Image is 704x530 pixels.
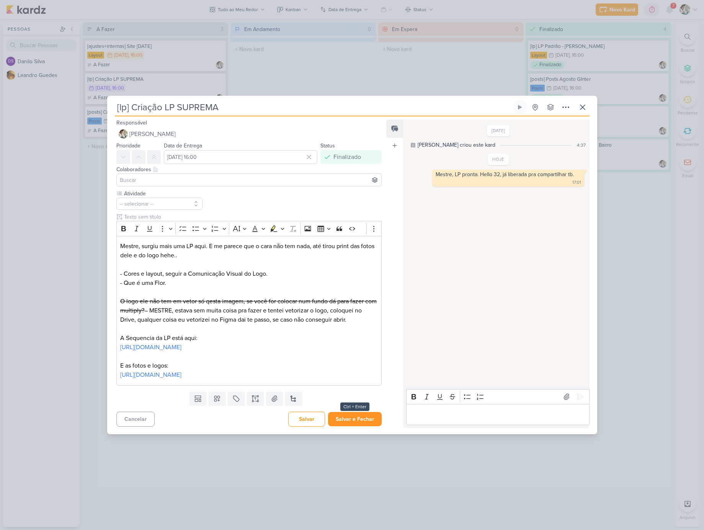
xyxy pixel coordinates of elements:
label: Status [320,142,335,149]
div: Colaboradores [116,165,382,173]
div: Editor editing area: main [116,236,382,386]
div: Editor editing area: main [406,404,589,425]
label: Atividade [123,190,203,198]
p: A Sequencia da LP está aqui: [120,334,377,343]
div: Finalizado [333,152,361,162]
span: [PERSON_NAME] [129,129,176,139]
div: Ligar relógio [517,104,523,110]
input: Kard Sem Título [115,100,511,114]
div: 4:37 [577,142,586,149]
button: Cancelar [116,412,155,427]
div: 17:01 [572,180,581,186]
input: Buscar [118,175,380,185]
button: [PERSON_NAME] [116,127,382,141]
a: [URL][DOMAIN_NAME] [120,344,181,351]
button: Salvar e Fechar [328,412,382,426]
label: Responsável [116,119,147,126]
div: [PERSON_NAME] criou este kard [418,141,495,149]
p: Mestre, surgiu mais uma LP aqui. E me parece que o cara não tem nada, até tirou print das fotos d... [120,242,377,260]
input: Texto sem título [123,213,382,221]
label: Prioridade [116,142,140,149]
button: -- selecionar -- [116,198,203,210]
img: Raphael Simas [119,129,128,139]
button: Salvar [288,412,325,427]
p: E as fotos e logos: [120,361,377,370]
button: Finalizado [320,150,382,164]
s: O logo ele não tem em vetor só qesta imagem, se você for colocar num fundo dá para fazer com mult... [120,298,377,314]
input: Select a date [164,150,318,164]
div: Mestre, LP pronta. Hello 32, já liberada pra compartilhar tb. [436,171,574,178]
label: Data de Entrega [164,142,202,149]
p: – MESTRE, estava sem muita coisa pra fazer e tentei vetorizar o logo, coloquei no Drive, qualquer... [120,297,377,324]
p: - Que é uma Flor. [120,278,377,288]
div: Editor toolbar [406,389,589,404]
p: - Cores e layout, seguir a Comunicação Visual do Logo. [120,269,377,278]
a: [URL][DOMAIN_NAME] [120,371,181,379]
div: Ctrl + Enter [340,402,369,411]
div: Editor toolbar [116,221,382,236]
